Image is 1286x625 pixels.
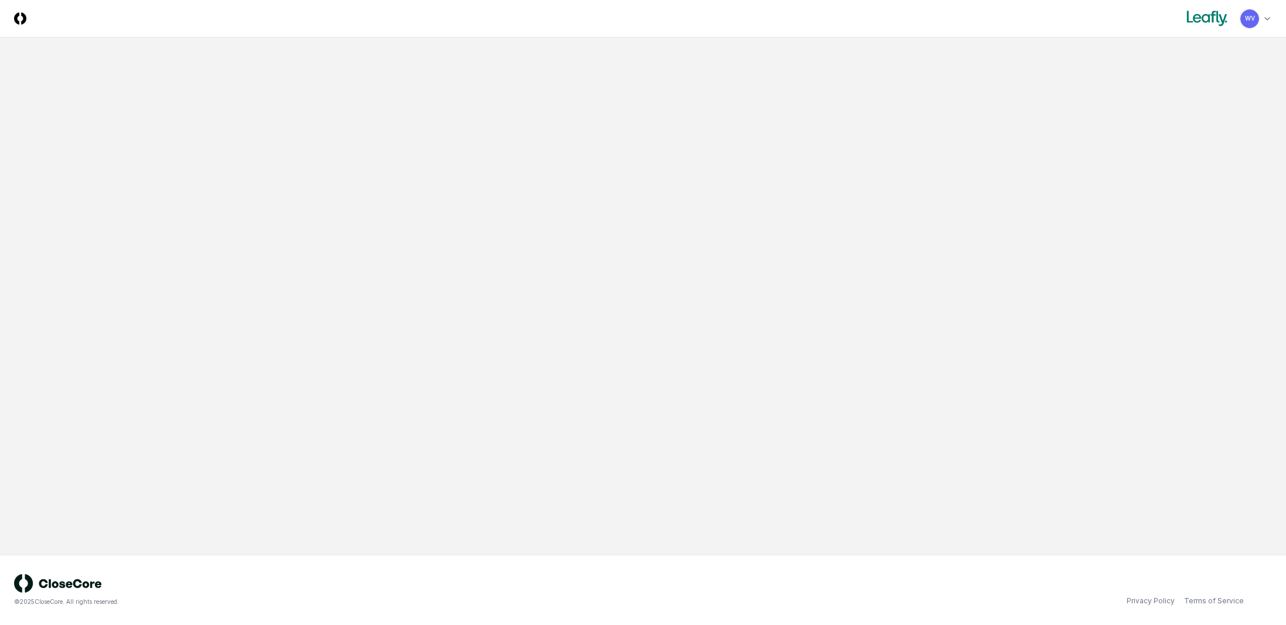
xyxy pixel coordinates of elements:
[1239,8,1260,29] button: WV
[1184,9,1230,28] img: Leafly logo
[1245,14,1255,23] span: WV
[14,12,26,25] img: Logo
[14,597,643,606] div: © 2025 CloseCore. All rights reserved.
[14,574,102,593] img: logo
[1184,596,1244,606] a: Terms of Service
[1127,596,1175,606] a: Privacy Policy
